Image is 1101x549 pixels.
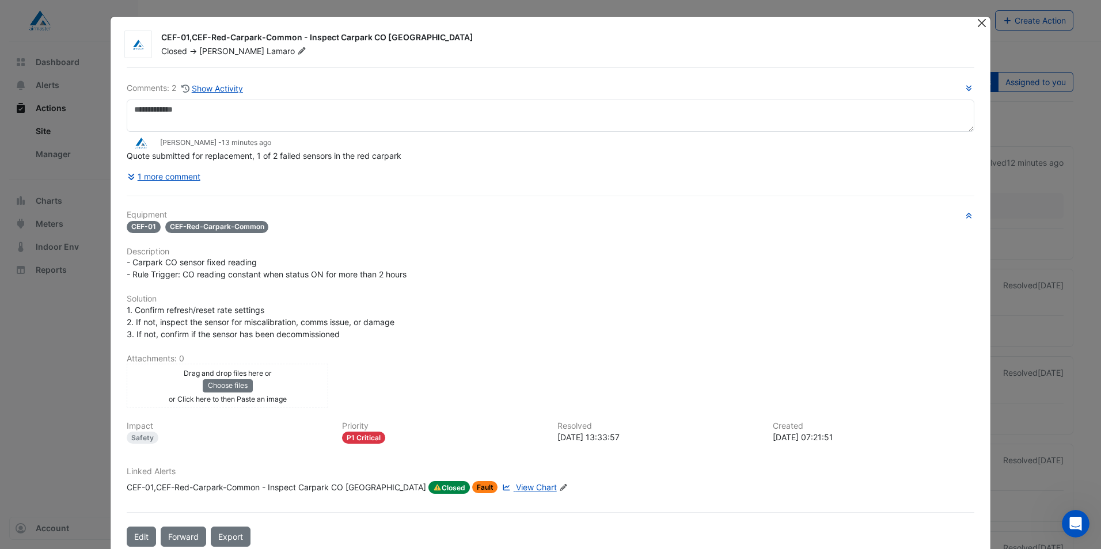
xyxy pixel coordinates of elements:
[267,45,308,57] span: Lamaro
[165,221,269,233] span: CEF-Red-Carpark-Common
[559,483,568,492] fa-icon: Edit Linked Alerts
[516,482,557,492] span: View Chart
[203,379,253,392] button: Choose files
[127,294,974,304] h6: Solution
[773,431,974,443] div: [DATE] 07:21:51
[189,46,197,56] span: ->
[127,247,974,257] h6: Description
[127,257,407,279] span: - Carpark CO sensor fixed reading - Rule Trigger: CO reading constant when status ON for more tha...
[211,527,250,547] a: Export
[127,354,974,364] h6: Attachments: 0
[161,46,187,56] span: Closed
[342,432,385,444] div: P1 Critical
[127,82,244,95] div: Comments: 2
[342,421,544,431] h6: Priority
[428,481,470,494] span: Closed
[127,481,426,494] div: CEF-01,CEF-Red-Carpark-Common - Inspect Carpark CO [GEOGRAPHIC_DATA]
[1062,510,1089,537] iframe: Intercom live chat
[169,395,287,403] small: or Click here to then Paste an image
[127,467,974,476] h6: Linked Alerts
[184,369,272,378] small: Drag and drop files here or
[127,151,401,161] span: Quote submitted for replacement, 1 of 2 failed sensors in the red carpark
[160,138,271,148] small: [PERSON_NAME] -
[161,527,206,547] button: Forward
[557,421,759,431] h6: Resolved
[773,421,974,431] h6: Created
[976,17,988,29] button: Close
[127,221,161,233] span: CEF-01
[181,82,244,95] button: Show Activity
[127,166,201,186] button: 1 more comment
[472,481,498,493] span: Fault
[125,39,151,51] img: Airmaster Australia
[127,432,158,444] div: Safety
[500,481,556,494] a: View Chart
[127,210,974,220] h6: Equipment
[222,138,271,147] span: 2025-08-25 13:33:45
[127,527,156,547] button: Edit
[557,431,759,443] div: [DATE] 13:33:57
[127,421,328,431] h6: Impact
[127,305,394,339] span: 1. Confirm refresh/reset rate settings 2. If not, inspect the sensor for miscalibration, comms is...
[161,32,963,45] div: CEF-01,CEF-Red-Carpark-Common - Inspect Carpark CO [GEOGRAPHIC_DATA]
[199,46,264,56] span: [PERSON_NAME]
[127,137,155,150] img: Airmaster Australia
